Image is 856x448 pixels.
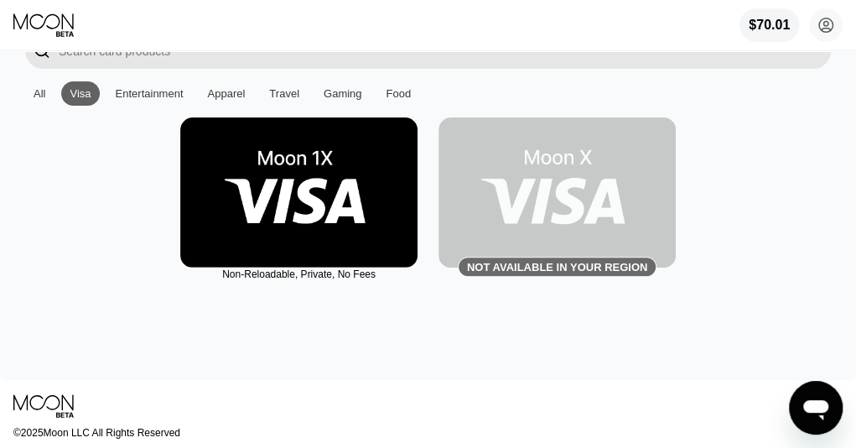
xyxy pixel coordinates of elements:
div: Food [386,87,411,100]
div: Travel [261,81,308,106]
div: Entertainment [116,87,184,100]
div: Visa [61,81,99,106]
div: Entertainment [107,81,192,106]
div: © 2025 Moon LLC All Rights Reserved [13,427,843,439]
div: Non-Reloadable, Private, No Fees [180,268,418,280]
div: Travel [269,87,299,100]
div: $70.01 [749,18,790,33]
iframe: Button to launch messaging window, conversation in progress [789,381,843,435]
div: All [34,87,45,100]
div: Not available in your region [438,117,676,268]
div: $70.01 [739,8,799,42]
div: Not available in your region [467,261,647,273]
div: Gaming [315,81,371,106]
div: Food [377,81,419,106]
div: Gaming [324,87,362,100]
div: Apparel [207,87,245,100]
div: All [25,81,54,106]
div: Visa [70,87,91,100]
div: Apparel [199,81,253,106]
